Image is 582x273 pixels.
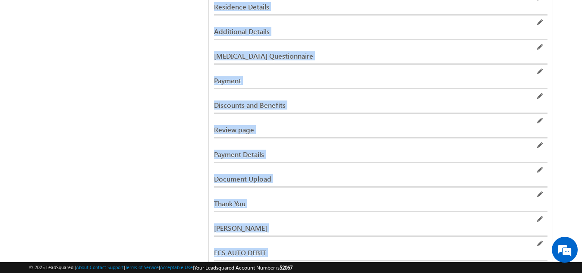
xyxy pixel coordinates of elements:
[214,52,434,60] div: [MEDICAL_DATA] Questionnaire
[280,264,293,271] span: 52067
[214,28,434,35] div: Additional Details
[214,200,434,207] div: Thank You
[160,264,193,270] a: Acceptable Use
[194,264,293,271] span: Your Leadsquared Account Number is
[11,80,157,204] textarea: Type your message and hit 'Enter'
[214,151,434,158] div: Payment Details
[214,175,434,183] div: Document Upload
[76,264,88,270] a: About
[214,126,434,134] div: Review page
[214,249,434,257] div: ECS AUTO DEBIT
[15,45,36,56] img: d_60004797649_company_0_60004797649
[214,77,434,85] div: Payment
[214,224,434,232] div: [PERSON_NAME]
[29,264,293,272] span: © 2025 LeadSquared | | | | |
[45,45,145,56] div: Chat with us now
[214,3,434,11] div: Residence Details
[142,4,162,25] div: Minimize live chat window
[125,264,159,270] a: Terms of Service
[90,264,124,270] a: Contact Support
[214,101,434,109] div: Discounts and Benefits
[117,212,157,223] em: Start Chat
